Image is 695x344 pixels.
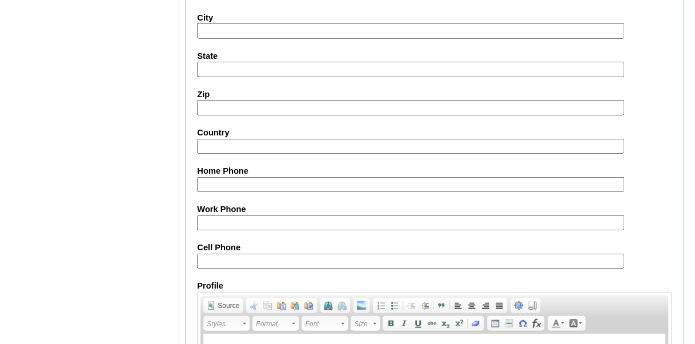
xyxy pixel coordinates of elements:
label: Cell Phone [197,241,672,253]
label: Zip [197,88,672,100]
span: Format [256,317,290,330]
a: Paste from Word [302,299,316,311]
label: State [197,50,672,62]
a: Insert Equation [529,317,543,329]
label: Profile [197,279,672,291]
a: Strike Through [425,317,439,329]
a: Text Color [549,317,567,329]
a: Background Color [567,317,584,329]
a: Insert/Remove Bulleted List [388,299,401,311]
label: Home Phone [197,165,672,177]
a: Size [351,315,380,330]
a: Show Blocks [525,299,539,311]
a: Underline [411,317,425,329]
a: Align Right [479,299,492,311]
a: Add Image [355,299,368,311]
a: Paste [275,299,288,311]
a: Insert Horizontal Line [502,317,516,329]
a: Source [204,299,242,311]
a: Increase Indent [418,299,432,311]
label: City [197,11,672,23]
a: Block Quote [435,299,448,311]
a: Copy [261,299,275,311]
span: Styles [207,317,241,330]
a: Superscript [452,317,466,329]
a: Insert Special Character [516,317,529,329]
a: Subscript [439,317,452,329]
a: Cut [247,299,261,311]
a: Font [302,315,348,330]
a: Maximize [512,299,525,311]
a: Format [252,315,299,330]
a: Styles [203,315,250,330]
a: Insert/Remove Numbered List [374,299,388,311]
a: Center [465,299,479,311]
a: Bold [384,317,397,329]
a: Decrease Indent [404,299,418,311]
a: Align Left [451,299,465,311]
a: Link [322,299,335,311]
a: Justify [492,299,506,311]
label: Country [197,126,672,138]
span: Source [216,301,239,310]
span: Font [305,317,339,330]
a: Italic [397,317,411,329]
label: Work Phone [197,203,672,215]
a: Unlink [335,299,349,311]
span: Size [354,317,371,330]
a: Remove Format [469,317,483,329]
a: Table [488,317,502,329]
a: Paste as plain text [288,299,302,311]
